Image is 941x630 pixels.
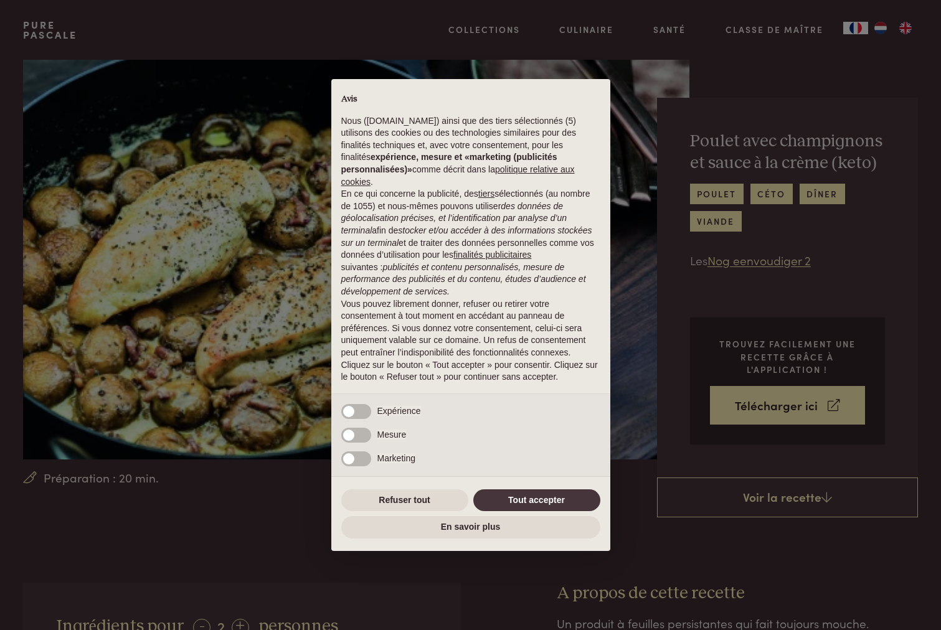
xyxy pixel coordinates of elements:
[473,489,600,512] button: Tout accepter
[377,430,407,440] span: Mesure
[341,152,557,174] strong: expérience, mesure et «marketing (publicités personnalisées)»
[341,516,600,538] button: En savoir plus
[341,225,592,248] em: stocker et/ou accéder à des informations stockées sur un terminal
[341,359,600,383] p: Cliquez sur le bouton « Tout accepter » pour consentir. Cliquez sur le bouton « Refuser tout » po...
[341,188,600,298] p: En ce qui concerne la publicité, des sélectionnés (au nombre de 1055) et nous-mêmes pouvons utili...
[341,201,567,235] em: des données de géolocalisation précises, et l’identification par analyse d’un terminal
[377,406,421,416] span: Expérience
[478,188,494,200] button: tiers
[341,94,600,105] h2: Avis
[341,298,600,359] p: Vous pouvez librement donner, refuser ou retirer votre consentement à tout moment en accédant au ...
[453,249,531,261] button: finalités publicitaires
[341,489,468,512] button: Refuser tout
[341,262,586,296] em: publicités et contenu personnalisés, mesure de performance des publicités et du contenu, études d...
[341,115,600,189] p: Nous ([DOMAIN_NAME]) ainsi que des tiers sélectionnés (5) utilisons des cookies ou des technologi...
[377,453,415,463] span: Marketing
